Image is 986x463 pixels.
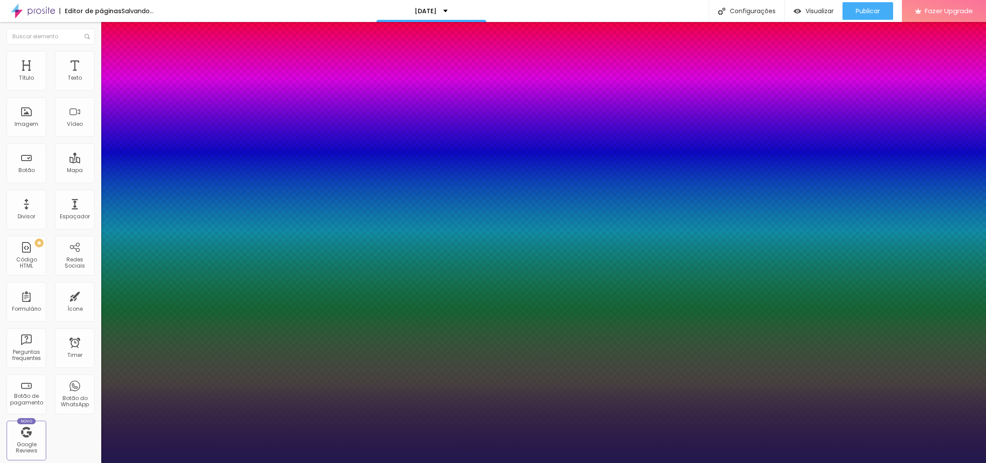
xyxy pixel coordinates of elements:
[7,29,95,44] input: Buscar elemento
[718,7,725,15] img: Icone
[67,306,83,312] div: Ícone
[18,167,35,173] div: Botão
[15,121,38,127] div: Imagem
[59,8,121,14] div: Editor de páginas
[856,7,880,15] span: Publicar
[785,2,843,20] button: Visualizar
[85,34,90,39] img: Icone
[806,7,834,15] span: Visualizar
[9,441,44,454] div: Google Reviews
[12,306,41,312] div: Formulário
[9,349,44,362] div: Perguntas frequentes
[18,213,35,220] div: Divisor
[9,393,44,406] div: Botão de pagamento
[68,75,82,81] div: Texto
[925,7,973,15] span: Fazer Upgrade
[67,121,83,127] div: Vídeo
[9,257,44,269] div: Código HTML
[67,167,83,173] div: Mapa
[67,352,82,358] div: Timer
[17,418,36,424] div: Novo
[57,395,92,408] div: Botão do WhatsApp
[794,7,801,15] img: view-1.svg
[415,8,437,14] p: [DATE]
[57,257,92,269] div: Redes Sociais
[19,75,34,81] div: Título
[60,213,90,220] div: Espaçador
[121,8,154,14] div: Salvando...
[843,2,893,20] button: Publicar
